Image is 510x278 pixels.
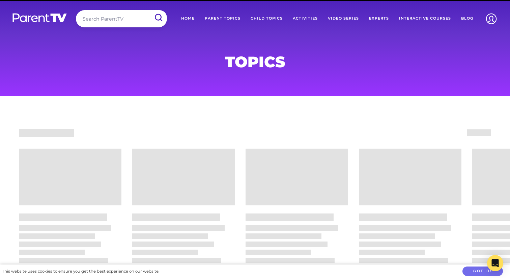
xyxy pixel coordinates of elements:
button: Got it! [462,267,503,276]
a: Activities [288,10,323,27]
input: Search ParentTV [76,10,167,27]
a: Child Topics [246,10,288,27]
a: Parent Topics [200,10,246,27]
input: Submit [149,10,167,25]
img: Account [483,10,500,27]
h1: Topics [92,55,418,69]
div: Open Intercom Messenger [487,255,503,271]
a: Home [176,10,200,27]
div: This website uses cookies to ensure you get the best experience on our website. [2,268,159,275]
a: Video Series [323,10,364,27]
a: Experts [364,10,394,27]
img: parenttv-logo-white.4c85aaf.svg [12,13,67,23]
a: Blog [456,10,478,27]
a: Interactive Courses [394,10,456,27]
